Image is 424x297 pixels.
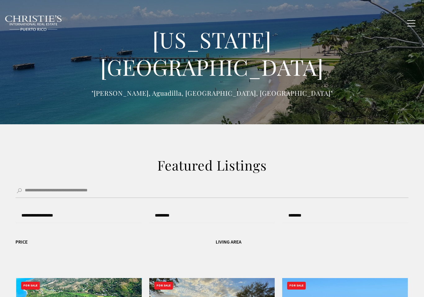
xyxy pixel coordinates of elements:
[216,239,241,244] div: Living Area
[79,157,345,174] h2: Featured Listings
[21,282,40,290] div: For Sale
[88,88,336,98] p: "[PERSON_NAME], Aguadilla, [GEOGRAPHIC_DATA], [GEOGRAPHIC_DATA]"
[5,15,62,31] img: Christie's International Real Estate black text logo
[287,282,306,290] div: For Sale
[154,282,173,290] div: For Sale
[16,239,28,244] div: Price
[88,26,336,80] h1: [US_STATE][GEOGRAPHIC_DATA]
